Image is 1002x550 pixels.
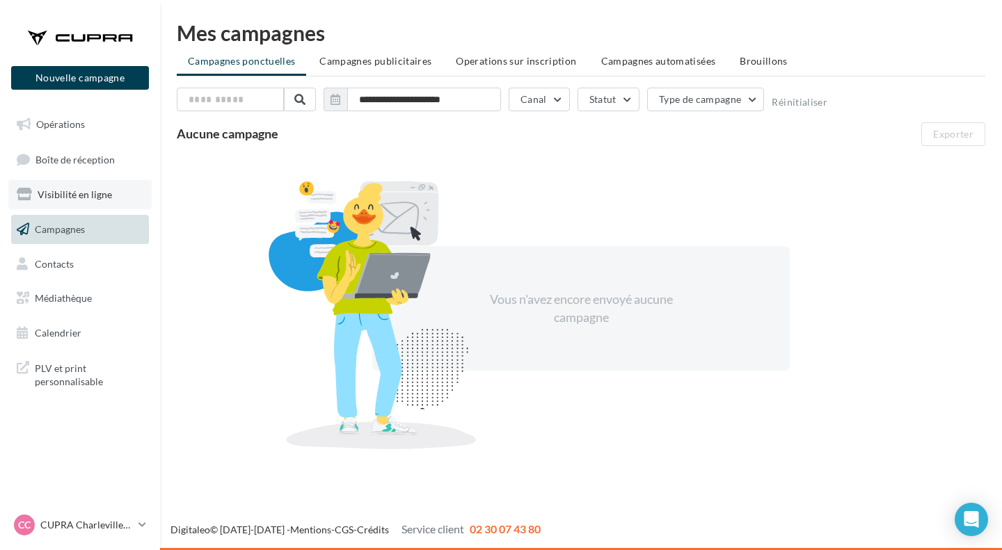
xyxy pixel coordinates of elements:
[8,145,152,175] a: Boîte de réception
[8,250,152,279] a: Contacts
[11,66,149,90] button: Nouvelle campagne
[8,180,152,209] a: Visibilité en ligne
[35,153,115,165] span: Boîte de réception
[8,318,152,348] a: Calendrier
[35,359,143,389] span: PLV et print personnalisable
[40,518,133,532] p: CUPRA Charleville-[GEOGRAPHIC_DATA]
[509,88,570,111] button: Canal
[470,522,541,535] span: 02 30 07 43 80
[8,353,152,394] a: PLV et print personnalisable
[8,284,152,313] a: Médiathèque
[170,524,541,535] span: © [DATE]-[DATE] - - -
[401,522,464,535] span: Service client
[36,118,85,130] span: Opérations
[921,122,985,146] button: Exporter
[35,257,74,269] span: Contacts
[177,126,278,141] span: Aucune campagne
[335,524,353,535] a: CGS
[647,88,765,111] button: Type de campagne
[456,55,576,67] span: Operations sur inscription
[772,97,827,108] button: Réinitialiser
[740,55,788,67] span: Brouillons
[11,512,149,538] a: CC CUPRA Charleville-[GEOGRAPHIC_DATA]
[35,327,81,339] span: Calendrier
[18,518,31,532] span: CC
[38,188,112,200] span: Visibilité en ligne
[170,524,210,535] a: Digitaleo
[461,291,701,326] div: Vous n'avez encore envoyé aucune campagne
[8,110,152,139] a: Opérations
[578,88,639,111] button: Statut
[319,55,431,67] span: Campagnes publicitaires
[177,22,985,43] div: Mes campagnes
[35,292,92,304] span: Médiathèque
[8,215,152,244] a: Campagnes
[601,55,716,67] span: Campagnes automatisées
[35,223,85,235] span: Campagnes
[357,524,389,535] a: Crédits
[290,524,331,535] a: Mentions
[955,503,988,536] div: Open Intercom Messenger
